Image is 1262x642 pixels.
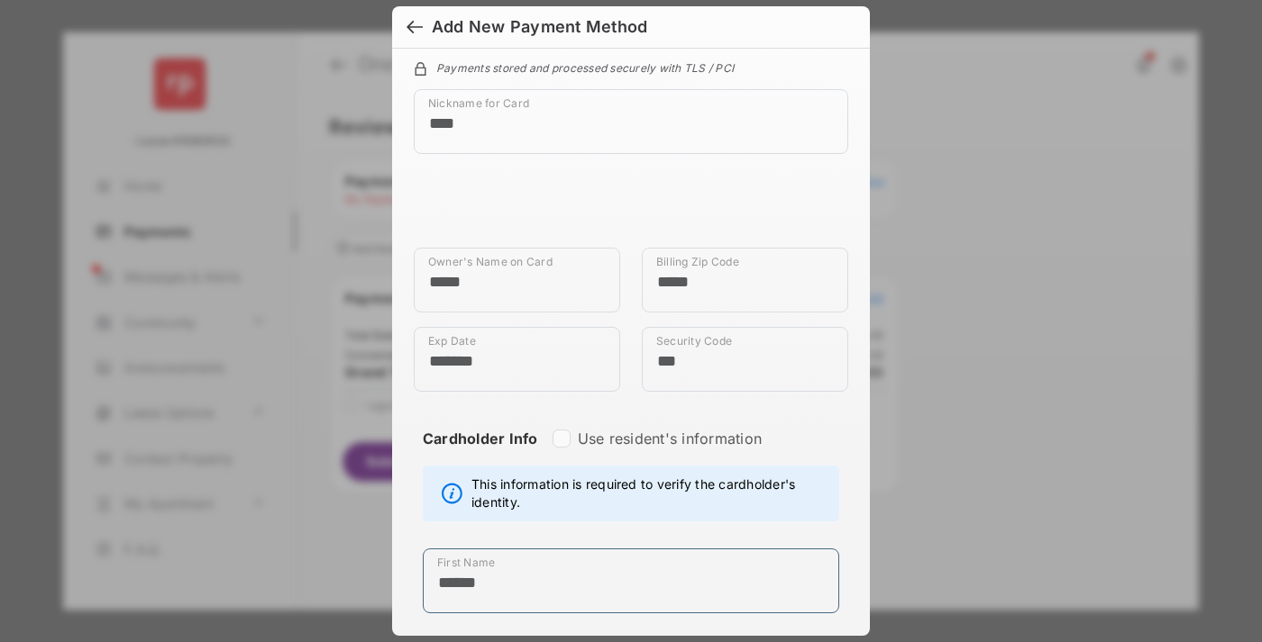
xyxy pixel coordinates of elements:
iframe: Credit card field [414,168,848,248]
label: Use resident's information [578,430,762,448]
span: This information is required to verify the cardholder's identity. [471,475,829,511]
div: Add New Payment Method [432,17,647,37]
strong: Cardholder Info [423,430,538,480]
div: Payments stored and processed securely with TLS / PCI [414,59,848,75]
